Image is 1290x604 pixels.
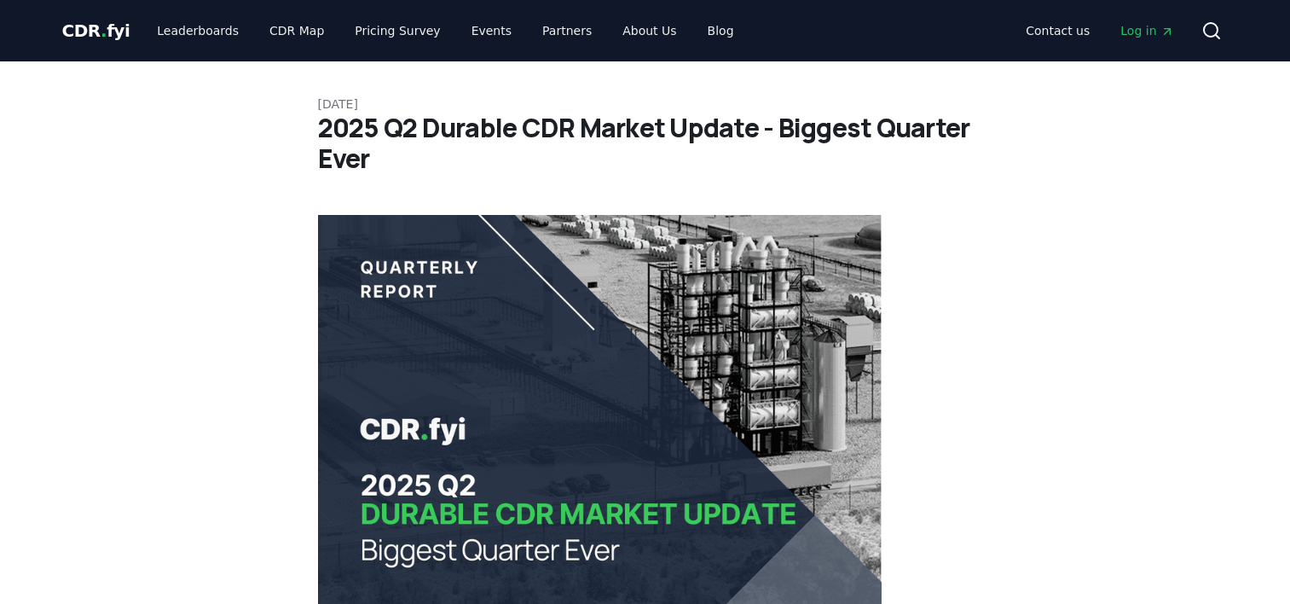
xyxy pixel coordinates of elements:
a: About Us [609,15,690,46]
a: Contact us [1012,15,1103,46]
a: Pricing Survey [341,15,454,46]
a: CDR.fyi [62,19,130,43]
span: Log in [1120,22,1173,39]
a: Blog [694,15,748,46]
p: [DATE] [318,96,973,113]
nav: Main [1012,15,1187,46]
a: Leaderboards [143,15,252,46]
span: . [101,20,107,41]
a: CDR Map [256,15,338,46]
h1: 2025 Q2 Durable CDR Market Update - Biggest Quarter Ever [318,113,973,174]
span: CDR fyi [62,20,130,41]
a: Partners [529,15,605,46]
a: Events [458,15,525,46]
nav: Main [143,15,747,46]
a: Log in [1107,15,1187,46]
